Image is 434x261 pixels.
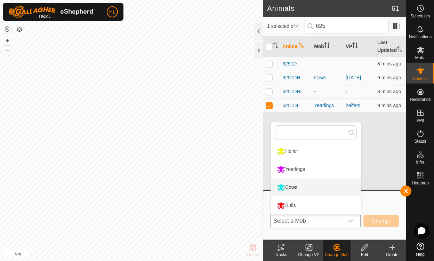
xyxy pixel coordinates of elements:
li: Yearlings [271,161,361,178]
span: 6251D [282,60,297,68]
a: Help [407,240,434,259]
th: Animal [280,36,311,57]
div: Change VP [295,252,323,258]
div: Edit [351,252,378,258]
span: Animals [413,77,428,81]
span: Neckbands [410,97,431,102]
span: Infra [416,160,424,164]
input: Search (S) [305,19,389,33]
p-sorticon: Activate to sort [397,47,402,53]
div: - [314,60,340,68]
p-sorticon: Activate to sort [324,43,330,49]
span: 21 Aug 2025, 6:35 pm [377,89,401,94]
p-sorticon: Activate to sort [352,43,358,49]
span: 21 Aug 2025, 6:34 pm [377,103,401,108]
span: 1 selected of 4 [267,23,304,30]
button: Map Layers [15,25,24,34]
a: heifers [346,103,360,108]
div: - [314,88,340,95]
span: Mobs [415,56,425,60]
div: Change Mob [323,252,351,258]
div: Yearlings [314,102,340,109]
button: Reset Map [3,25,11,33]
div: Cows [275,182,299,193]
li: Cows [271,179,361,196]
a: [DATE] [346,75,361,80]
div: Create [378,252,406,258]
div: Bulls [275,200,297,212]
div: Heifer [275,145,300,157]
div: Tracks [267,252,295,258]
h2: Animals [267,4,392,13]
span: Heatmap [412,181,429,185]
span: Select a Mob [271,214,344,228]
span: Status [414,139,426,143]
span: 21 Aug 2025, 6:35 pm [377,61,401,66]
img: Gallagher Logo [8,6,95,18]
span: 6251DL [282,102,299,109]
button: + [3,37,11,45]
li: Bulls [271,197,361,214]
th: VP [343,36,375,57]
button: Change [363,215,399,227]
button: – [3,46,11,54]
span: VPs [416,118,424,122]
a: Privacy Policy [104,252,130,258]
app-display-virtual-paddock-transition: - [346,61,347,66]
li: Heifer [271,143,361,160]
span: 6251DH [282,74,300,81]
app-display-virtual-paddock-transition: - [346,89,347,94]
span: Help [416,252,425,256]
div: Yearlings [275,164,307,175]
th: Mob [311,36,343,57]
span: 6251DHL [282,88,303,95]
span: HL [109,8,115,16]
span: 61 [392,3,399,14]
span: Notifications [409,35,432,39]
div: dropdown trigger [344,214,357,228]
span: Schedules [410,14,430,18]
ul: Option List [271,143,361,214]
div: Cows [314,74,340,81]
th: Last Updated [375,36,406,57]
p-sorticon: Activate to sort [273,43,278,49]
a: Contact Us [138,252,159,258]
span: Change [372,218,390,224]
p-sorticon: Activate to sort [299,43,304,49]
span: 21 Aug 2025, 6:34 pm [377,75,401,80]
